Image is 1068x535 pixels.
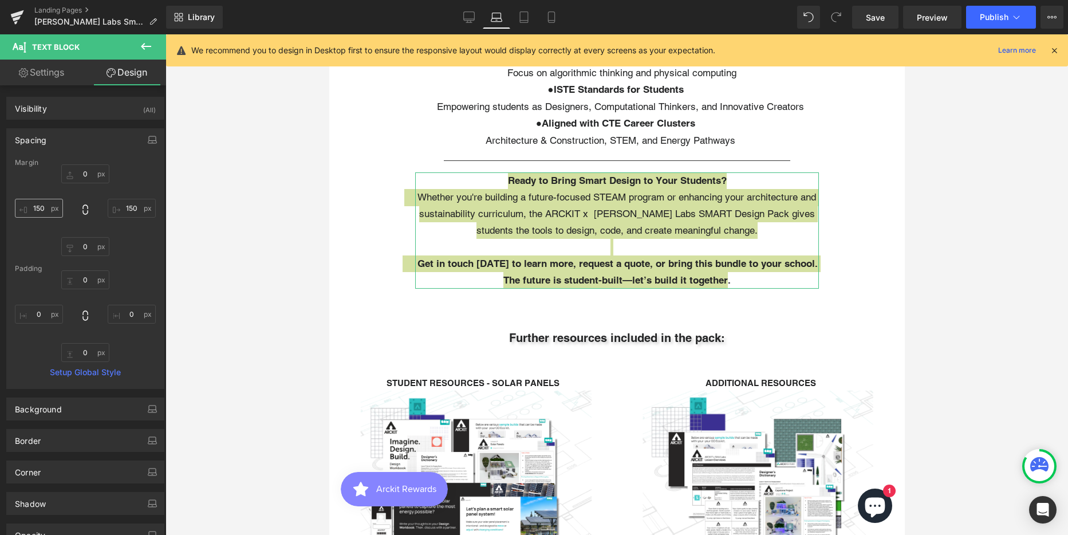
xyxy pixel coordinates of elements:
[15,461,41,477] div: Corner
[108,305,156,324] input: 0
[966,6,1036,29] button: Publish
[994,44,1041,57] a: Learn more
[15,368,156,377] a: Setup Global Style
[980,13,1008,22] span: Publish
[218,49,224,61] span: ●
[866,11,885,23] span: Save
[903,6,961,29] a: Preview
[15,199,63,218] input: 0
[88,66,475,78] span: Empowering students as Designers, Computational Thinkers, and Innovative Creators
[207,83,212,95] span: ●
[212,83,366,95] b: Aligned with CTE Career Clusters
[15,305,63,324] input: 0
[61,164,109,183] input: 0
[11,438,119,472] iframe: Button to open loyalty program pop-up
[483,6,510,29] a: Laptop
[143,97,156,116] div: (All)
[15,493,46,509] div: Shadow
[15,430,41,446] div: Border
[917,11,948,23] span: Preview
[156,100,406,112] span: Architecture & Construction, STEM, and Energy Pathways
[85,60,168,85] a: Design
[188,12,215,22] span: Library
[15,398,62,414] div: Background
[180,297,396,310] strong: Further resources included in the pack:
[525,454,566,491] inbox-online-store-chat: Shopify online store chat
[174,16,180,27] span: ●
[108,199,156,218] input: 0
[32,42,80,52] span: Text Block
[455,6,483,29] a: Desktop
[15,159,156,167] div: Margin
[34,17,144,26] span: [PERSON_NAME] Labs Smart Design Pack
[166,6,223,29] a: New Library
[15,97,47,113] div: Visibility
[15,129,46,145] div: Spacing
[797,6,820,29] button: Undo
[825,6,848,29] button: Redo
[538,6,565,29] a: Mobile
[88,223,488,251] span: Get in touch [DATE] to learn more, request a quote, or bring this bundle to your school. The futu...
[155,33,407,44] span: Focus on algorithmic thinking and physical computing
[1041,6,1063,29] button: More
[61,270,109,289] input: 0
[191,44,715,57] p: We recommend you to design in Desktop first to ensure the responsive layout would display correct...
[179,140,397,152] span: Ready to Bring Smart Design to Your Students?
[57,344,230,353] b: STUDENT RESOURCES - SOLAR PANELS
[34,6,166,15] a: Landing Pages
[1029,496,1057,524] div: Open Intercom Messenger
[88,157,487,202] span: Whether you're building a future-focused STEAM program or enhancing your architecture and sustain...
[15,265,156,273] div: Padding
[510,6,538,29] a: Tablet
[180,16,400,27] span: CSTA (Computer Science Teachers Association)
[224,49,354,61] b: ISTE Standards for Students
[376,344,487,353] span: ADDITIONAL RESOURCES
[61,237,109,256] input: 0
[61,343,109,362] input: 0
